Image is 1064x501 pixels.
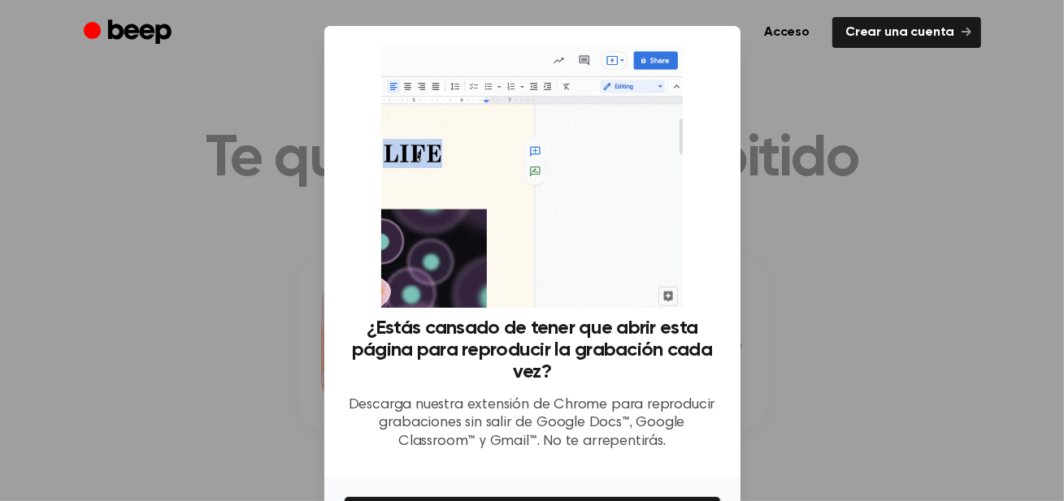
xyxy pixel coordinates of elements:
font: Acceso [764,26,810,39]
a: Bip [84,17,176,49]
a: Crear una cuenta [832,17,980,48]
img: Extensión de pitido en acción [381,45,683,308]
font: Descarga nuestra extensión de Chrome para reproducir grabaciones sin salir de Google Docs™, Googl... [349,398,716,449]
a: Acceso [751,17,823,48]
font: Crear una cuenta [845,26,954,39]
font: ¿Estás cansado de tener que abrir esta página para reproducir la grabación cada vez? [352,318,712,382]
